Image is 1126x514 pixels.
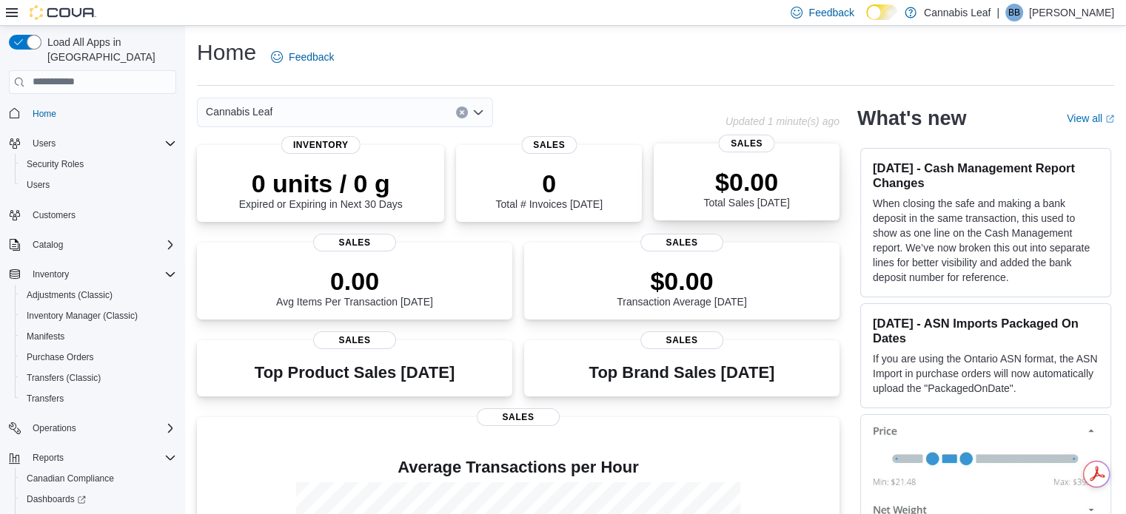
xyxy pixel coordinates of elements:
[27,331,64,342] span: Manifests
[725,115,840,127] p: Updated 1 minute(s) ago
[1005,4,1023,21] div: Bobby Bassi
[255,364,455,382] h3: Top Product Sales [DATE]
[21,286,176,304] span: Adjustments (Classic)
[924,4,991,21] p: Cannabis Leaf
[15,305,182,326] button: Inventory Manager (Classic)
[617,266,747,308] div: Transaction Average [DATE]
[27,104,176,123] span: Home
[27,266,75,283] button: Inventory
[27,135,61,152] button: Users
[640,331,723,349] span: Sales
[276,266,433,296] p: 0.00
[21,369,107,387] a: Transfers (Classic)
[33,138,56,149] span: Users
[27,206,81,224] a: Customers
[15,388,182,409] button: Transfers
[27,135,176,152] span: Users
[15,154,182,175] button: Security Roles
[27,236,176,254] span: Catalog
[21,286,118,304] a: Adjustments (Classic)
[27,419,82,437] button: Operations
[996,4,999,21] p: |
[640,234,723,251] span: Sales
[21,390,176,408] span: Transfers
[27,236,69,254] button: Catalog
[27,289,113,301] span: Adjustments (Classic)
[33,268,69,280] span: Inventory
[27,105,62,123] a: Home
[3,234,182,255] button: Catalog
[703,167,789,209] div: Total Sales [DATE]
[209,459,828,476] h4: Average Transactions per Hour
[1029,4,1114,21] p: [PERSON_NAME]
[33,452,64,464] span: Reports
[21,348,176,366] span: Purchase Orders
[206,103,272,121] span: Cannabis Leaf
[27,449,176,467] span: Reports
[21,390,70,408] a: Transfers
[27,419,176,437] span: Operations
[27,393,64,405] span: Transfers
[3,133,182,154] button: Users
[495,169,602,210] div: Total # Invoices [DATE]
[21,307,144,325] a: Inventory Manager (Classic)
[21,348,100,366] a: Purchase Orders
[15,489,182,510] a: Dashboards
[15,368,182,388] button: Transfers (Classic)
[27,310,138,322] span: Inventory Manager (Classic)
[21,176,176,194] span: Users
[1067,112,1114,124] a: View allExternal link
[21,176,56,194] a: Users
[873,351,1099,396] p: If you are using the Ontario ASN format, the ASN Import in purchase orders will now automatically...
[15,175,182,195] button: Users
[27,179,50,191] span: Users
[15,285,182,305] button: Adjustments (Classic)
[27,351,94,363] span: Purchase Orders
[1008,4,1020,21] span: BB
[21,155,176,173] span: Security Roles
[3,418,182,439] button: Operations
[3,103,182,124] button: Home
[472,106,484,118] button: Open list of options
[21,155,90,173] a: Security Roles
[873,196,1099,285] p: When closing the safe and making a bank deposit in the same transaction, this used to show as one...
[719,135,774,152] span: Sales
[21,307,176,325] span: Inventory Manager (Classic)
[21,470,176,487] span: Canadian Compliance
[27,372,101,384] span: Transfers (Classic)
[477,408,560,426] span: Sales
[21,490,92,508] a: Dashboards
[21,328,176,345] span: Manifests
[589,364,775,382] h3: Top Brand Sales [DATE]
[281,136,361,154] span: Inventory
[239,169,403,210] div: Expired or Expiring in Next 30 Days
[21,369,176,387] span: Transfers (Classic)
[866,20,867,21] span: Dark Mode
[33,108,56,120] span: Home
[1105,115,1114,124] svg: External link
[33,209,76,221] span: Customers
[33,239,63,251] span: Catalog
[21,490,176,508] span: Dashboards
[21,328,70,345] a: Manifests
[289,50,334,64] span: Feedback
[313,234,396,251] span: Sales
[313,331,396,349] span: Sales
[15,468,182,489] button: Canadian Compliance
[857,106,966,130] h2: What's new
[27,266,176,283] span: Inventory
[41,35,176,64] span: Load All Apps in [GEOGRAPHIC_DATA]
[15,326,182,347] button: Manifests
[3,447,182,468] button: Reports
[21,470,120,487] a: Canadian Compliance
[617,266,747,296] p: $0.00
[495,169,602,198] p: 0
[873,160,1099,190] h3: [DATE] - Cash Management Report Changes
[873,316,1099,345] h3: [DATE] - ASN Imports Packaged On Dates
[33,422,76,434] span: Operations
[27,473,114,484] span: Canadian Compliance
[276,266,433,308] div: Avg Items Per Transaction [DATE]
[27,449,70,467] button: Reports
[808,5,854,20] span: Feedback
[521,136,577,154] span: Sales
